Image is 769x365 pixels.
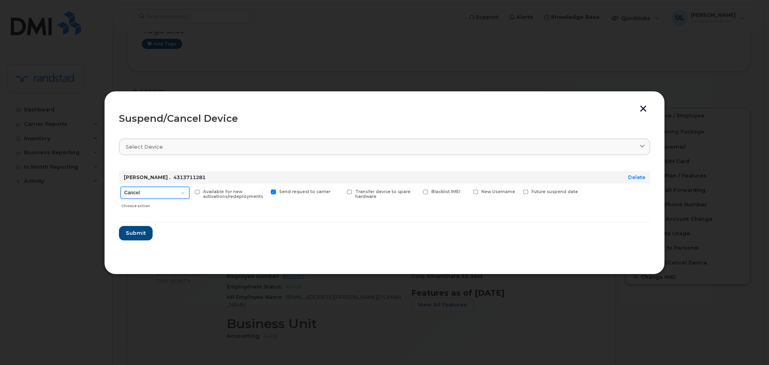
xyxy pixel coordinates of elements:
[119,226,153,240] button: Submit
[279,189,330,194] span: Send request to carrier
[173,174,205,180] span: 4313711281
[463,190,467,194] input: New Username
[119,114,650,123] div: Suspend/Cancel Device
[481,189,515,194] span: New Username
[126,229,146,237] span: Submit
[121,200,189,209] div: Choose action
[628,174,645,180] a: Delete
[203,189,263,200] span: Available for new activations/redeployments
[261,190,265,194] input: Send request to carrier
[126,143,163,151] span: Select device
[185,190,189,194] input: Available for new activations/redeployments
[531,189,578,194] span: Future suspend date
[513,190,517,194] input: Future suspend date
[337,190,341,194] input: Transfer device to spare hardware
[413,190,417,194] input: Blacklist IMEI
[431,189,460,194] span: Blacklist IMEI
[355,189,411,200] span: Transfer device to spare hardware
[119,139,650,155] a: Select device
[124,174,170,180] strong: [PERSON_NAME] .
